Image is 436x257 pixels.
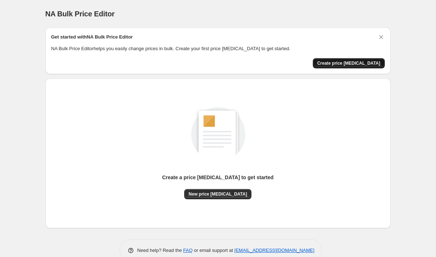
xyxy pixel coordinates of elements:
a: FAQ [183,248,193,253]
p: Create a price [MEDICAL_DATA] to get started [162,174,274,181]
a: [EMAIL_ADDRESS][DOMAIN_NAME] [234,248,314,253]
span: New price [MEDICAL_DATA] [189,191,247,197]
span: Create price [MEDICAL_DATA] [317,60,380,66]
p: NA Bulk Price Editor helps you easily change prices in bulk. Create your first price [MEDICAL_DAT... [51,45,385,52]
span: or email support at [193,248,234,253]
button: Dismiss card [378,33,385,41]
h2: Get started with NA Bulk Price Editor [51,33,133,41]
span: Need help? Read the [137,248,183,253]
button: New price [MEDICAL_DATA] [184,189,251,199]
span: NA Bulk Price Editor [45,10,115,18]
button: Create price change job [313,58,385,68]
